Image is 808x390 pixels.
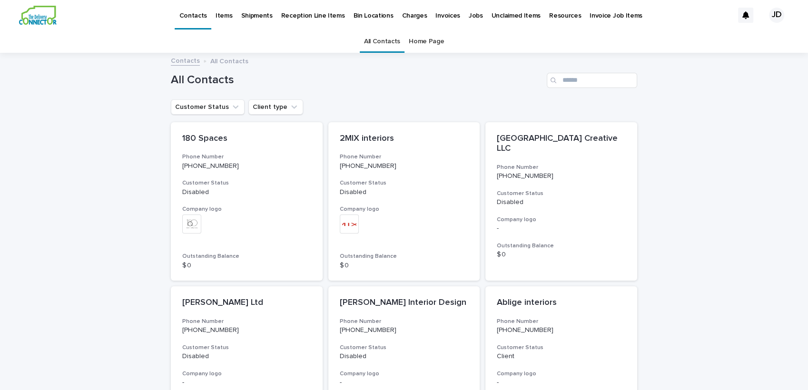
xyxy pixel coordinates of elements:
[340,352,469,361] p: Disabled
[340,134,469,144] p: 2MIX interiors
[497,224,626,233] p: -
[340,379,469,387] p: -
[340,262,469,270] p: $ 0
[547,73,637,88] input: Search
[497,164,626,171] h3: Phone Number
[497,327,553,333] a: [PHONE_NUMBER]
[182,318,311,325] h3: Phone Number
[182,163,239,169] a: [PHONE_NUMBER]
[340,205,469,213] h3: Company logo
[171,122,323,281] a: 180 SpacesPhone Number[PHONE_NUMBER]Customer StatusDisabledCompany logoOutstanding Balance$ 0
[340,298,469,308] p: [PERSON_NAME] Interior Design
[497,242,626,250] h3: Outstanding Balance
[409,30,444,53] a: Home Page
[497,318,626,325] h3: Phone Number
[182,134,311,144] p: 180 Spaces
[497,216,626,224] h3: Company logo
[497,251,626,259] p: $ 0
[182,370,311,378] h3: Company logo
[340,318,469,325] h3: Phone Number
[769,8,784,23] div: JD
[182,352,311,361] p: Disabled
[182,188,311,196] p: Disabled
[364,30,400,53] a: All Contacts
[182,153,311,161] h3: Phone Number
[182,327,239,333] a: [PHONE_NUMBER]
[171,73,543,87] h1: All Contacts
[497,190,626,197] h3: Customer Status
[485,122,637,281] a: [GEOGRAPHIC_DATA] Creative LLCPhone Number[PHONE_NUMBER]Customer StatusDisabledCompany logo-Outst...
[497,352,626,361] p: Client
[497,344,626,351] h3: Customer Status
[497,298,626,308] p: Ablige interiors
[340,153,469,161] h3: Phone Number
[182,253,311,260] h3: Outstanding Balance
[340,188,469,196] p: Disabled
[497,134,626,154] p: [GEOGRAPHIC_DATA] Creative LLC
[340,163,396,169] a: [PHONE_NUMBER]
[182,379,311,387] p: -
[19,6,57,25] img: aCWQmA6OSGG0Kwt8cj3c
[497,370,626,378] h3: Company logo
[171,55,200,66] a: Contacts
[340,344,469,351] h3: Customer Status
[340,370,469,378] h3: Company logo
[340,327,396,333] a: [PHONE_NUMBER]
[328,122,480,281] a: 2MIX interiorsPhone Number[PHONE_NUMBER]Customer StatusDisabledCompany logoOutstanding Balance$ 0
[497,173,553,179] a: [PHONE_NUMBER]
[497,379,626,387] p: -
[497,198,626,206] p: Disabled
[248,99,303,115] button: Client type
[210,55,248,66] p: All Contacts
[340,179,469,187] h3: Customer Status
[340,253,469,260] h3: Outstanding Balance
[171,99,245,115] button: Customer Status
[182,262,311,270] p: $ 0
[182,205,311,213] h3: Company logo
[182,179,311,187] h3: Customer Status
[182,298,311,308] p: [PERSON_NAME] Ltd
[182,344,311,351] h3: Customer Status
